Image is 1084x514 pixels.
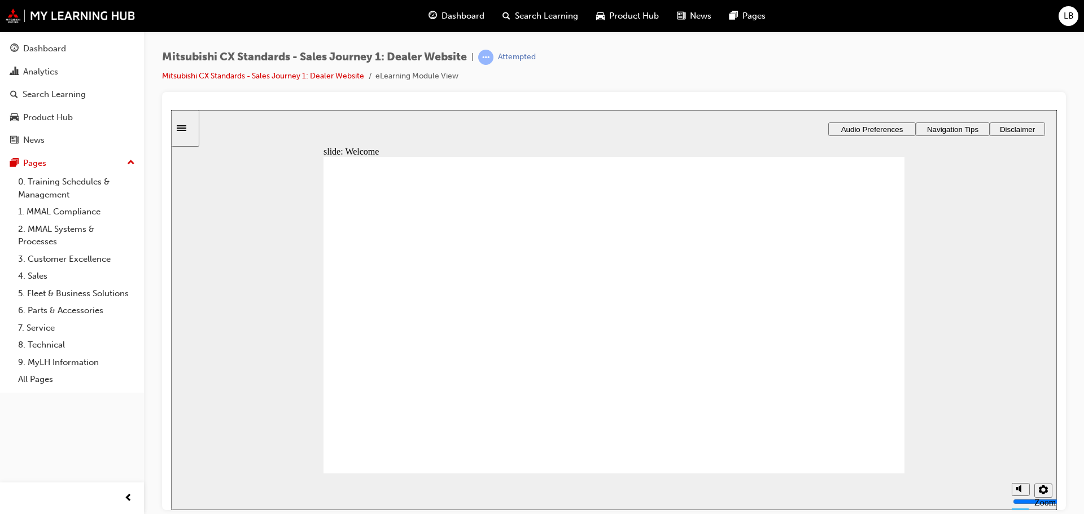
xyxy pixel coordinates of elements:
span: LB [1064,10,1074,23]
span: Product Hub [609,10,659,23]
span: Search Learning [515,10,578,23]
span: car-icon [10,113,19,123]
span: search-icon [10,90,18,100]
span: search-icon [502,9,510,23]
input: volume [842,387,915,396]
div: Search Learning [23,88,86,101]
button: Navigation Tips [745,12,819,26]
span: News [690,10,711,23]
a: Product Hub [5,107,139,128]
span: Audio Preferences [670,15,732,24]
a: 6. Parts & Accessories [14,302,139,319]
a: guage-iconDashboard [419,5,493,28]
a: 4. Sales [14,267,139,285]
span: pages-icon [729,9,738,23]
a: 3. Customer Excellence [14,251,139,268]
a: All Pages [14,371,139,388]
div: Analytics [23,65,58,78]
span: car-icon [596,9,605,23]
span: Navigation Tips [756,15,807,24]
button: Settings [863,374,881,388]
a: Analytics [5,61,139,82]
span: chart-icon [10,67,19,77]
li: eLearning Module View [375,70,458,83]
div: Dashboard [23,42,66,55]
button: Disclaimer [819,12,874,26]
button: Audio Preferences [657,12,745,26]
a: 7. Service [14,319,139,337]
button: LB [1059,6,1078,26]
div: misc controls [835,363,880,400]
a: 9. MyLH Information [14,354,139,371]
span: news-icon [677,9,685,23]
div: Attempted [498,52,536,63]
a: 5. Fleet & Business Solutions [14,285,139,302]
div: Pages [23,157,46,170]
a: pages-iconPages [720,5,775,28]
span: pages-icon [10,159,19,169]
a: Dashboard [5,38,139,59]
a: news-iconNews [668,5,720,28]
label: Zoom to fit [863,388,885,418]
span: Mitsubishi CX Standards - Sales Journey 1: Dealer Website [162,51,467,64]
a: car-iconProduct Hub [587,5,668,28]
a: Search Learning [5,84,139,105]
a: 0. Training Schedules & Management [14,173,139,203]
span: up-icon [127,156,135,170]
a: Mitsubishi CX Standards - Sales Journey 1: Dealer Website [162,71,364,81]
span: guage-icon [10,44,19,54]
span: Disclaimer [829,15,864,24]
a: search-iconSearch Learning [493,5,587,28]
span: learningRecordVerb_ATTEMPT-icon [478,50,493,65]
div: Product Hub [23,111,73,124]
span: guage-icon [429,9,437,23]
button: Pages [5,153,139,174]
a: 8. Technical [14,336,139,354]
span: | [471,51,474,64]
button: DashboardAnalyticsSearch LearningProduct HubNews [5,36,139,153]
a: 2. MMAL Systems & Processes [14,221,139,251]
button: Mute (Ctrl+Alt+M) [841,373,859,386]
span: news-icon [10,135,19,146]
span: Dashboard [442,10,484,23]
div: News [23,134,45,147]
img: mmal [6,8,135,23]
span: Pages [742,10,766,23]
span: prev-icon [124,491,133,506]
a: News [5,130,139,151]
a: 1. MMAL Compliance [14,203,139,221]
